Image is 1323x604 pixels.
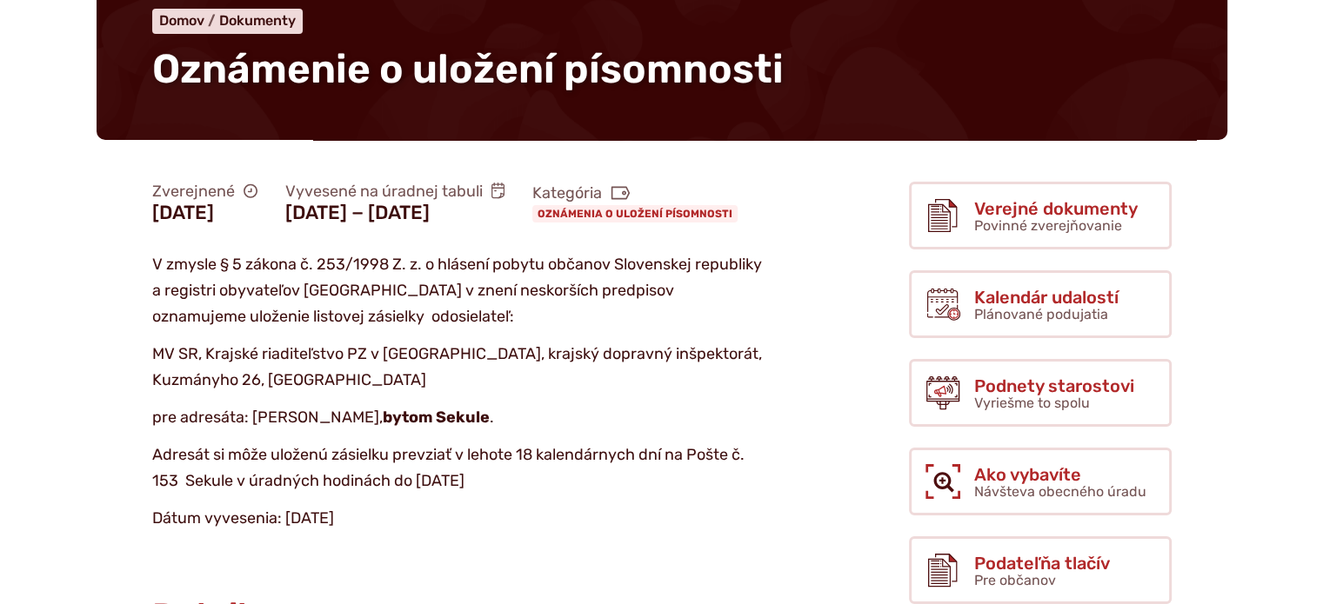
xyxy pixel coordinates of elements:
p: pre adresáta: [PERSON_NAME], . [152,405,770,431]
span: Vyriešme to spolu [974,395,1090,411]
span: Zverejnené [152,182,257,202]
a: Podateľňa tlačív Pre občanov [909,536,1172,604]
a: Oznámenia o uložení písomnosti [532,205,738,222]
p: Adresát si môže uloženú zásielku prevziať v lehote 18 kalendárnych dní na Pošte č. 153 Sekule v ú... [152,442,770,494]
span: Oznámenie o uložení písomnosti [152,45,784,93]
a: Podnety starostovi Vyriešme to spolu [909,359,1172,427]
span: Verejné dokumenty [974,199,1138,218]
a: Verejné dokumenty Povinné zverejňovanie [909,182,1172,249]
span: Ako vybavíte [974,465,1146,484]
figcaption: [DATE] [152,202,257,224]
a: Domov [159,12,219,29]
p: MV SR, Krajské riaditeľstvo PZ v [GEOGRAPHIC_DATA], krajský dopravný inšpektorát, Kuzmányho 26, [... [152,342,770,393]
p: V zmysle § 5 zákona č. 253/1998 Z. z. o hlásení pobytu občanov Slovenskej republiky a registri ob... [152,252,770,329]
strong: bytom Sekule [383,408,490,427]
span: Povinné zverejňovanie [974,217,1122,234]
span: Podnety starostovi [974,376,1134,395]
span: Kalendár udalostí [974,288,1119,307]
span: Podateľňa tlačív [974,554,1110,573]
figcaption: [DATE] − [DATE] [285,202,505,224]
a: Dokumenty [219,12,296,29]
span: Plánované podujatia [974,306,1108,322]
a: Kalendár udalostí Plánované podujatia [909,270,1172,338]
span: Pre občanov [974,572,1056,588]
span: Domov [159,12,204,29]
span: Návšteva obecného úradu [974,483,1146,500]
span: Kategória [532,183,745,203]
span: Vyvesené na úradnej tabuli [285,182,505,202]
p: Dátum vyvesenia: [DATE] [152,506,770,532]
a: Ako vybavíte Návšteva obecného úradu [909,448,1172,515]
